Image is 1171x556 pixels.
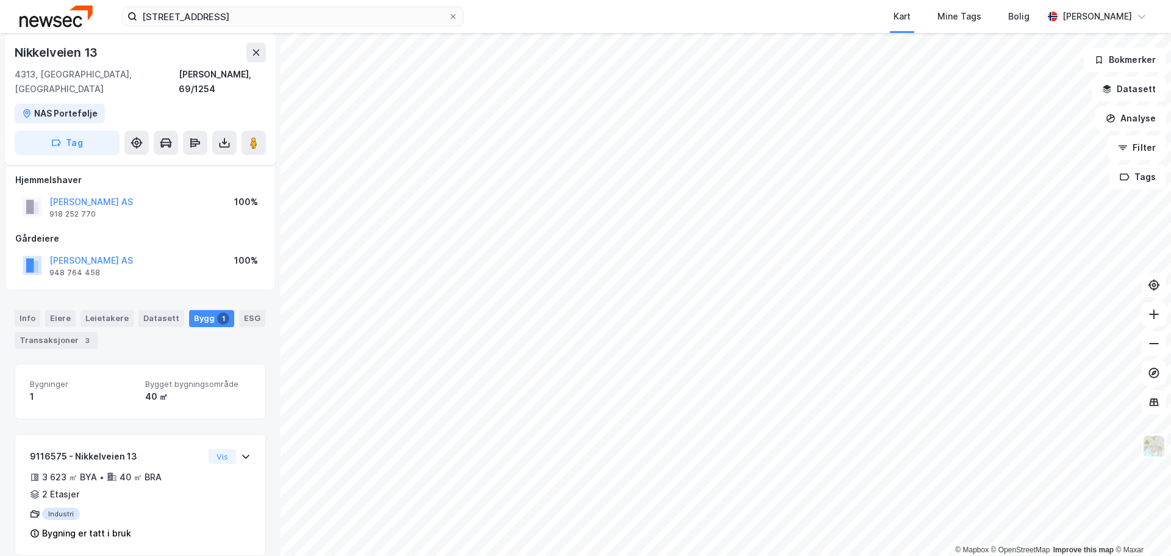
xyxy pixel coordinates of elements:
div: 40 ㎡ BRA [120,470,162,485]
a: OpenStreetMap [991,546,1050,554]
img: Z [1142,435,1166,458]
div: 3 623 ㎡ BYA [42,470,97,485]
button: Vis [209,449,236,464]
div: 4313, [GEOGRAPHIC_DATA], [GEOGRAPHIC_DATA] [15,67,179,96]
div: Gårdeiere [15,231,265,246]
div: 1 [30,389,135,404]
div: 1 [217,312,229,325]
button: Tags [1109,165,1166,189]
div: [PERSON_NAME] [1062,9,1132,24]
div: Bygg [189,310,234,327]
div: 100% [234,253,258,268]
input: Søk på adresse, matrikkel, gårdeiere, leietakere eller personer [137,7,448,26]
div: 948 764 458 [49,268,100,278]
div: 100% [234,195,258,209]
img: newsec-logo.f6e21ccffca1b3a03d2d.png [20,5,93,27]
div: Datasett [138,310,184,327]
iframe: Chat Widget [1110,497,1171,556]
div: Eiere [45,310,76,327]
div: 2 Etasjer [42,487,79,502]
div: Transaksjoner [15,332,98,349]
a: Improve this map [1053,546,1114,554]
div: Info [15,310,40,327]
div: Kontrollprogram for chat [1110,497,1171,556]
div: NAS Portefølje [34,106,98,121]
button: Datasett [1092,77,1166,101]
button: Filter [1108,135,1166,160]
button: Bokmerker [1084,48,1166,72]
div: Mine Tags [937,9,981,24]
div: Leietakere [81,310,134,327]
div: • [99,472,104,482]
div: 3 [81,334,93,347]
button: Analyse [1095,106,1166,131]
div: Hjemmelshaver [15,173,265,187]
div: Bolig [1008,9,1030,24]
a: Mapbox [955,546,989,554]
div: ESG [239,310,265,327]
div: Nikkelveien 13 [15,43,100,62]
div: 40 ㎡ [145,389,251,404]
div: 918 252 770 [49,209,96,219]
div: 9116575 - Nikkelveien 13 [30,449,204,464]
div: [PERSON_NAME], 69/1254 [179,67,266,96]
button: Tag [15,131,120,155]
span: Bygget bygningsområde [145,379,251,389]
span: Bygninger [30,379,135,389]
div: Kart [893,9,911,24]
div: Bygning er tatt i bruk [42,526,131,541]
